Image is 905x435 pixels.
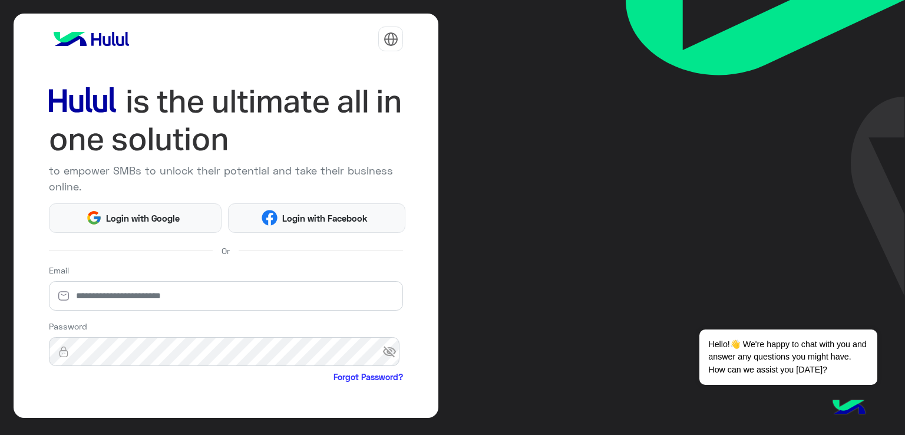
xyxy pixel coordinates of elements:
span: Login with Google [102,212,184,225]
iframe: reCAPTCHA [49,385,228,431]
button: Login with Facebook [228,203,405,233]
img: Facebook [262,210,278,226]
span: Hello!👋 We're happy to chat with you and answer any questions you might have. How can we assist y... [699,329,877,385]
label: Password [49,320,87,332]
button: Login with Google [49,203,222,233]
img: hululLoginTitle_EN.svg [49,83,404,159]
a: Forgot Password? [333,371,403,383]
img: Google [86,210,102,226]
span: Login with Facebook [278,212,372,225]
img: tab [384,32,398,47]
img: logo [49,27,134,51]
img: lock [49,346,78,358]
span: visibility_off [382,341,404,362]
img: email [49,290,78,302]
p: to empower SMBs to unlock their potential and take their business online. [49,163,404,195]
img: hulul-logo.png [828,388,870,429]
span: Or [222,245,230,257]
label: Email [49,264,69,276]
